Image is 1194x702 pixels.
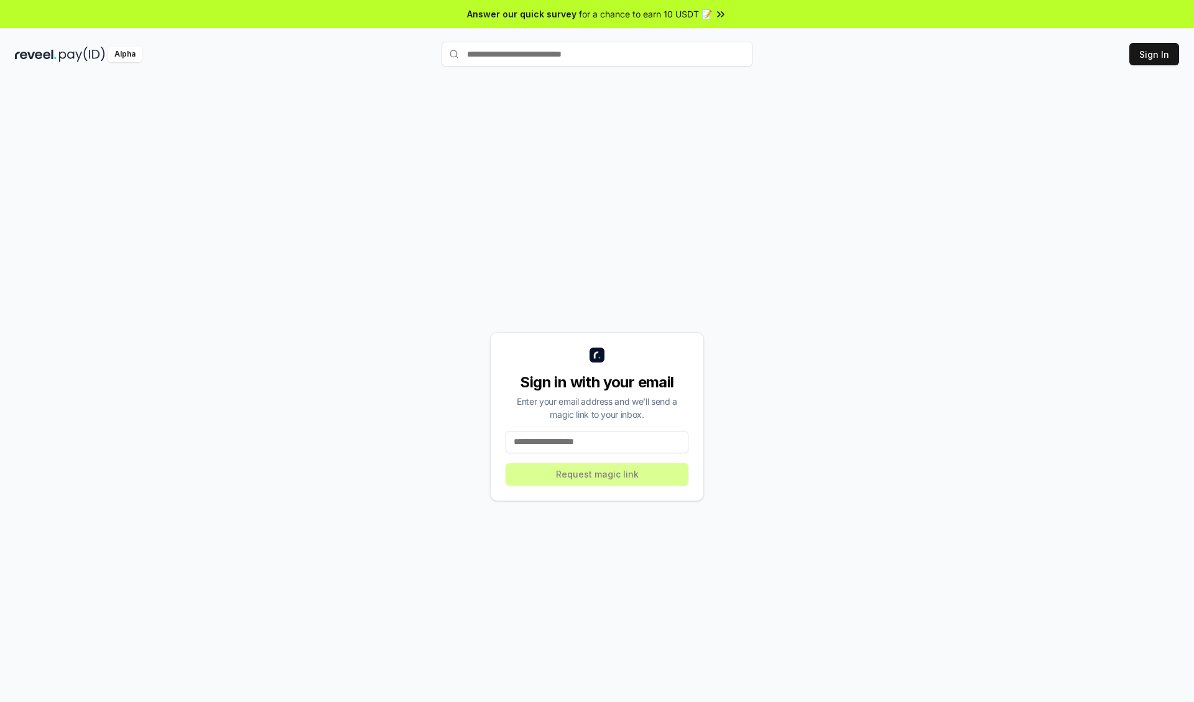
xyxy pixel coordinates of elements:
img: reveel_dark [15,47,57,62]
div: Alpha [108,47,142,62]
button: Sign In [1129,43,1179,65]
img: logo_small [590,348,604,363]
span: for a chance to earn 10 USDT 📝 [579,7,712,21]
div: Sign in with your email [506,372,688,392]
img: pay_id [59,47,105,62]
div: Enter your email address and we’ll send a magic link to your inbox. [506,395,688,421]
span: Answer our quick survey [467,7,576,21]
